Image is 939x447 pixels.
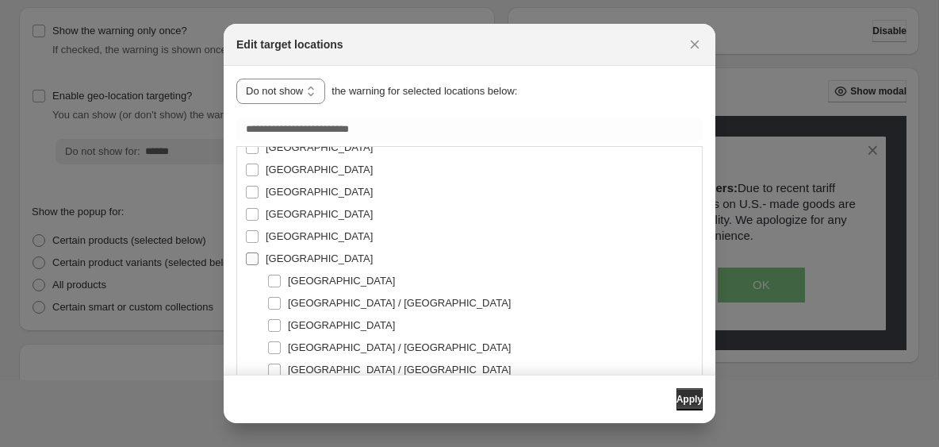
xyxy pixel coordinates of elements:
p: the warning for selected locations below: [332,83,517,99]
button: Close [684,33,706,56]
span: Apply [676,393,703,406]
span: [GEOGRAPHIC_DATA] [266,230,373,242]
span: [GEOGRAPHIC_DATA] [266,208,373,220]
span: [GEOGRAPHIC_DATA] / [GEOGRAPHIC_DATA] [288,364,511,376]
span: [GEOGRAPHIC_DATA] [266,186,373,198]
span: [GEOGRAPHIC_DATA] [266,252,373,264]
span: [GEOGRAPHIC_DATA] / [GEOGRAPHIC_DATA] [288,341,511,353]
span: [GEOGRAPHIC_DATA] [266,141,373,153]
button: Apply [676,388,703,410]
span: [GEOGRAPHIC_DATA] [266,164,373,175]
span: [GEOGRAPHIC_DATA] [288,319,395,331]
h2: Edit target locations [236,37,343,52]
span: [GEOGRAPHIC_DATA] [288,275,395,287]
span: [GEOGRAPHIC_DATA] / [GEOGRAPHIC_DATA] [288,297,511,309]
